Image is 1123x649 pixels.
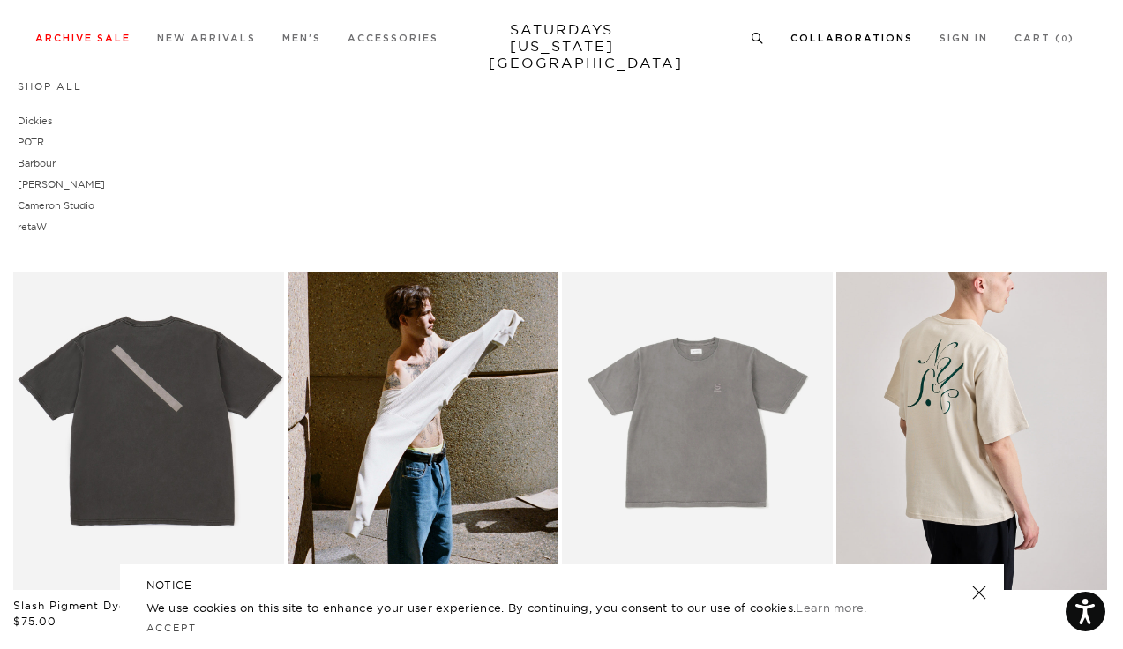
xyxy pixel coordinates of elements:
[146,578,977,593] h5: NOTICE
[13,599,232,612] a: Slash Pigment Dyed Relaxed SS Tee
[35,34,131,43] a: Archive Sale
[146,599,915,616] p: We use cookies on this site to enhance your user experience. By continuing, you consent to our us...
[18,136,44,148] a: POTR
[18,80,82,93] a: Shop All
[18,220,47,233] a: retaW
[489,21,634,71] a: SATURDAYS[US_STATE][GEOGRAPHIC_DATA]
[146,622,198,634] a: Accept
[18,115,52,127] a: Dickies
[13,615,56,628] span: $75.00
[1061,35,1068,43] small: 0
[348,34,438,43] a: Accessories
[18,178,105,190] a: [PERSON_NAME]
[1014,34,1074,43] a: Cart (0)
[940,34,988,43] a: Sign In
[157,34,256,43] a: New Arrivals
[18,157,56,169] a: Barbour
[796,601,864,615] a: Learn more
[282,34,321,43] a: Men's
[790,34,913,43] a: Collaborations
[18,199,94,212] a: Cameron Studio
